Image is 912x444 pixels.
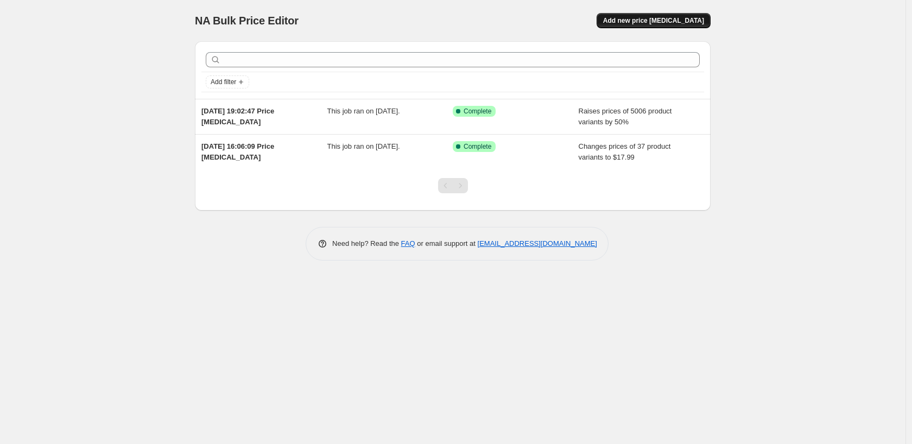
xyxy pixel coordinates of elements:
[327,107,400,115] span: This job ran on [DATE].
[201,107,274,126] span: [DATE] 19:02:47 Price [MEDICAL_DATA]
[195,15,299,27] span: NA Bulk Price Editor
[579,142,671,161] span: Changes prices of 37 product variants to $17.99
[438,178,468,193] nav: Pagination
[597,13,711,28] button: Add new price [MEDICAL_DATA]
[401,239,415,248] a: FAQ
[579,107,672,126] span: Raises prices of 5006 product variants by 50%
[603,16,704,25] span: Add new price [MEDICAL_DATA]
[206,75,249,88] button: Add filter
[332,239,401,248] span: Need help? Read the
[201,142,274,161] span: [DATE] 16:06:09 Price [MEDICAL_DATA]
[464,142,491,151] span: Complete
[415,239,478,248] span: or email support at
[478,239,597,248] a: [EMAIL_ADDRESS][DOMAIN_NAME]
[211,78,236,86] span: Add filter
[464,107,491,116] span: Complete
[327,142,400,150] span: This job ran on [DATE].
